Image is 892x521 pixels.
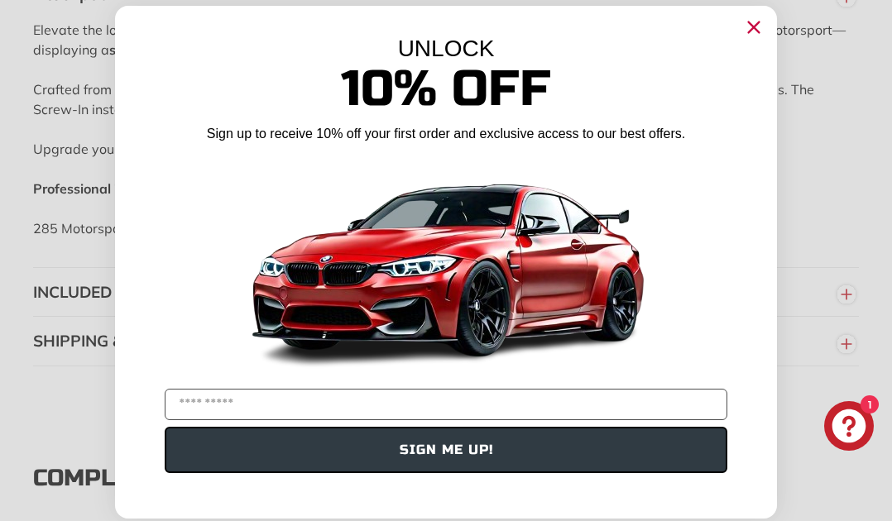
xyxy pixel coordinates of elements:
button: SIGN ME UP! [165,427,727,473]
img: Banner showing BMW 4 Series Body kit [239,150,653,382]
input: YOUR EMAIL [165,389,727,420]
span: UNLOCK [398,36,495,61]
button: Close dialog [741,14,767,41]
span: 10% Off [341,59,551,119]
inbox-online-store-chat: Shopify online store chat [819,401,879,455]
span: Sign up to receive 10% off your first order and exclusive access to our best offers. [207,127,685,141]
